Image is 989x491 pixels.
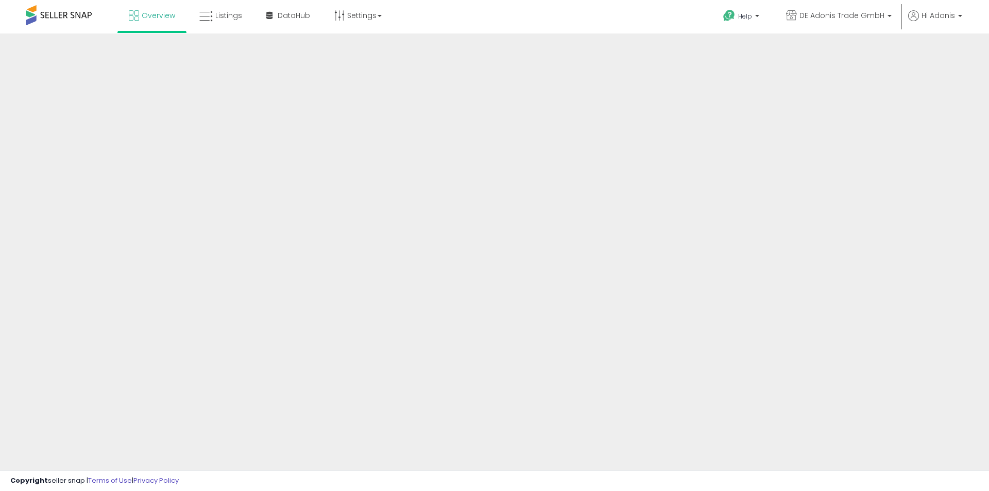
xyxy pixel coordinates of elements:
span: Hi Adonis [922,10,955,21]
span: DE Adonis Trade GmbH [799,10,884,21]
span: Listings [215,10,242,21]
span: DataHub [278,10,310,21]
a: Hi Adonis [908,10,962,33]
span: Help [738,12,752,21]
i: Get Help [723,9,736,22]
span: Overview [142,10,175,21]
a: Help [715,2,770,33]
